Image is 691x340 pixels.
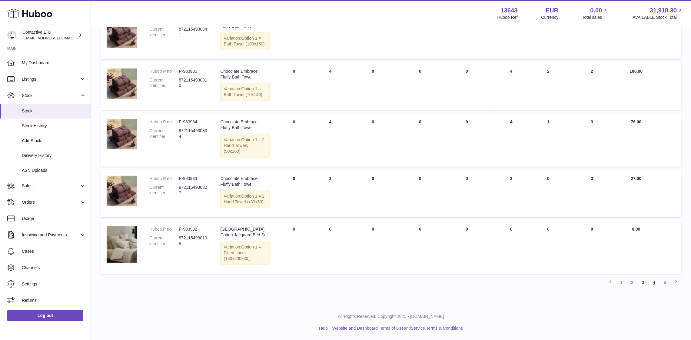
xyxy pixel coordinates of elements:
span: Orders [22,199,80,205]
div: Variation: [220,241,270,265]
td: 4 [312,113,348,166]
span: Option 1 = Fitted sheet (180x200x30); [224,245,261,261]
td: 2 [532,62,565,110]
div: Huboo Ref [497,15,518,20]
a: 31,918.30 AVAILABLE Stock Total [633,6,684,20]
td: 0 [276,113,312,166]
dt: Huboo P no [149,226,179,232]
td: 0 [532,170,565,218]
span: Cases [22,248,86,254]
p: All Rights Reserved. Copyright 2025 - [DOMAIN_NAME] [96,314,686,319]
dt: Huboo P no [149,119,179,125]
dd: 8721154930310 [179,77,208,89]
span: Sales [22,183,80,189]
span: ASN Uploads [22,168,86,173]
span: Returns [22,298,86,303]
dt: Current identifier [149,128,179,139]
img: product image [107,18,137,48]
a: Website and Dashboard Terms of Use [332,326,404,331]
dd: 8721154930327 [179,185,208,196]
dt: Current identifier [149,26,179,38]
span: 76.00 [631,119,641,124]
td: 0 [312,220,348,274]
div: Chocolate Embrace. Fluffy Bath Towel [220,68,270,80]
div: Chocolate Embrace. Fluffy Bath Towel [220,119,270,131]
dt: Current identifier [149,235,179,247]
span: 0 [466,69,468,74]
td: 1 [532,113,565,166]
td: 4 [491,113,532,166]
span: Stock [22,93,80,98]
td: 4 [491,62,532,110]
span: Stock [22,108,86,114]
strong: 13643 [501,6,518,15]
span: AVAILABLE Stock Total [633,15,684,20]
td: 0 [348,62,397,110]
td: 2 [565,62,619,110]
dt: Current identifier [149,77,179,89]
div: Variation: [220,190,270,208]
span: Add Stock [22,138,86,144]
span: Option 1 = Bath Towel (70x140); [224,86,263,97]
td: 0 [397,170,443,218]
span: Option 1 = Bath Towel (100x150); [224,36,266,46]
a: 3 [638,277,649,288]
span: 27.00 [631,176,641,181]
dd: 8721154930105 [179,235,208,247]
a: Help [319,326,328,331]
dd: 8721154930334 [179,128,208,139]
strong: EUR [546,6,558,15]
td: 3 [565,113,619,166]
div: Currency [541,15,559,20]
span: 0 [466,119,468,124]
td: 3 [491,170,532,218]
td: 0 [276,62,312,110]
a: 1 [616,277,627,288]
img: product image [107,68,137,99]
a: 5 [659,277,670,288]
div: Variation: [220,32,270,50]
td: 0 [532,12,565,59]
td: 0 [276,170,312,218]
dd: P-983935 [179,68,208,74]
td: 0 [276,12,312,59]
td: 0 [565,220,619,274]
span: Option 1 = 2 Hand Towels (33x50); [224,194,264,204]
img: product image [107,119,137,149]
span: Delivery History [22,153,86,158]
span: Listings [22,76,80,82]
span: Total sales [582,15,609,20]
div: Contactive LTD [22,29,77,41]
span: Settings [22,281,86,287]
span: 31,918.30 [650,6,677,15]
dt: Current identifier [149,185,179,196]
a: 2 [627,277,638,288]
div: [GEOGRAPHIC_DATA]. Cotton Jacquard Bed Set [220,226,270,238]
a: 4 [649,277,659,288]
a: Service Terms & Conditions [411,326,463,331]
td: 0 [491,12,532,59]
td: 4 [312,62,348,110]
td: 0 [397,113,443,166]
td: 0 [348,220,397,274]
td: 0 [312,12,348,59]
dt: Huboo P no [149,176,179,182]
img: soul@SOWLhome.com [7,31,16,40]
span: Usage [22,216,86,222]
span: Invoicing and Payments [22,232,80,238]
td: 0 [397,220,443,274]
span: 0 [466,176,468,181]
dd: 8721154930341 [179,26,208,38]
span: 0.00 [632,227,640,232]
span: 100.00 [630,69,643,74]
td: 0 [348,113,397,166]
td: 3 [565,170,619,218]
div: Variation: [220,134,270,158]
td: 0 [348,12,397,59]
td: 0 [397,12,443,59]
td: 0 [397,62,443,110]
td: 0 [565,12,619,59]
td: 0 [276,220,312,274]
dt: Huboo P no [149,68,179,74]
a: 0.00 Total sales [582,6,609,20]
